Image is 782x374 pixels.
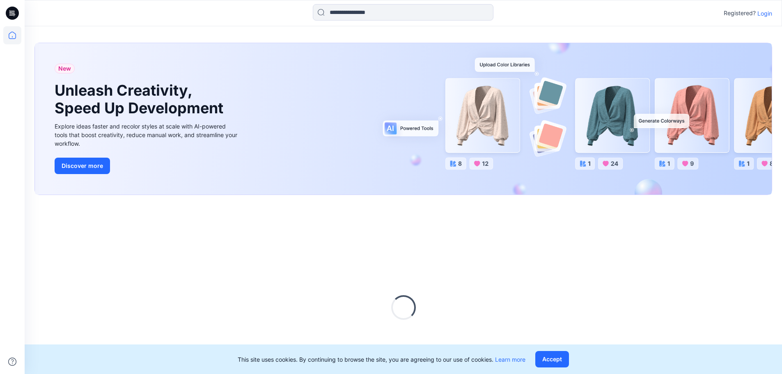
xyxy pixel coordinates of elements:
a: Learn more [495,356,525,363]
a: Discover more [55,158,239,174]
h1: Unleash Creativity, Speed Up Development [55,82,227,117]
div: Explore ideas faster and recolor styles at scale with AI-powered tools that boost creativity, red... [55,122,239,148]
button: Accept [535,351,569,367]
p: Login [757,9,772,18]
span: New [58,64,71,73]
p: This site uses cookies. By continuing to browse the site, you are agreeing to our use of cookies. [238,355,525,364]
button: Discover more [55,158,110,174]
p: Registered? [724,8,756,18]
